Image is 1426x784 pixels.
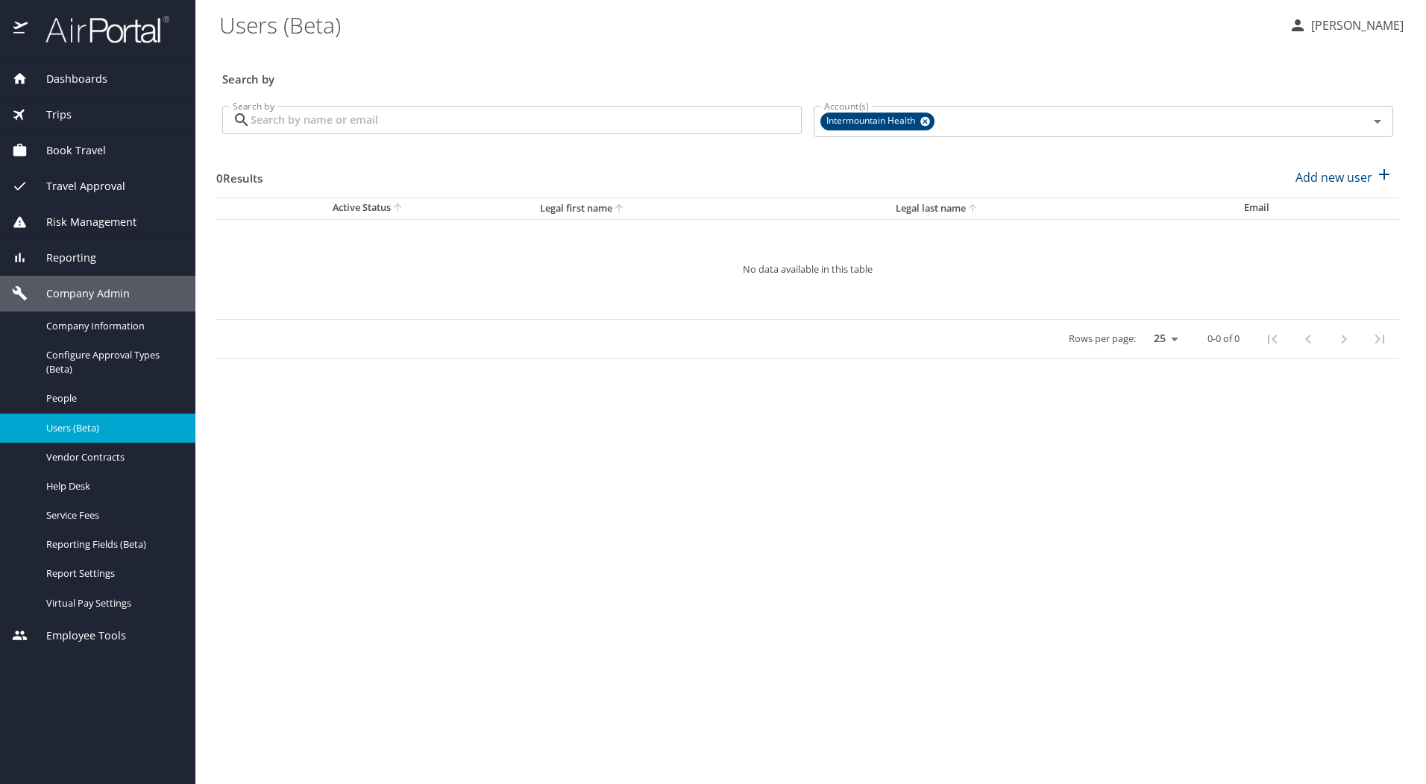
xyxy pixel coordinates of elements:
span: Reporting [28,250,96,266]
button: [PERSON_NAME] [1283,12,1410,39]
p: Add new user [1295,168,1372,186]
span: Trips [28,107,72,123]
span: Reporting Fields (Beta) [46,537,178,551]
span: Risk Management [28,214,136,230]
button: Add new user [1290,161,1399,194]
span: Help Desk [46,479,178,493]
p: No data available in this table [261,265,1354,274]
button: sort [612,202,627,216]
button: sort [966,202,981,216]
span: Employee Tools [28,627,126,644]
input: Search by name or email [251,106,802,134]
img: airportal-logo.png [29,15,169,44]
div: Intermountain Health [820,113,935,130]
table: User Search Table [216,197,1399,359]
h3: Search by [222,62,1393,88]
p: Rows per page: [1069,334,1136,344]
img: icon-airportal.png [13,15,29,44]
span: Service Fees [46,508,178,522]
span: People [46,391,178,405]
span: Configure Approval Types (Beta) [46,348,178,376]
th: Active Status [216,197,528,219]
button: Open [1367,111,1388,132]
p: [PERSON_NAME] [1307,16,1404,34]
span: Vendor Contracts [46,450,178,464]
button: sort [391,201,406,215]
span: Company Information [46,319,178,333]
span: Report Settings [46,566,178,581]
span: Virtual Pay Settings [46,596,178,610]
th: Legal first name [528,197,883,219]
span: Intermountain Health [820,113,924,129]
th: Email [1232,197,1399,219]
span: Travel Approval [28,178,125,195]
select: rows per page [1142,328,1184,350]
span: Users (Beta) [46,421,178,435]
span: Book Travel [28,142,106,159]
p: 0-0 of 0 [1207,334,1240,344]
h3: 0 Results [216,161,263,187]
span: Company Admin [28,285,130,302]
th: Legal last name [884,197,1232,219]
h1: Users (Beta) [219,1,1277,48]
span: Dashboards [28,71,107,87]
